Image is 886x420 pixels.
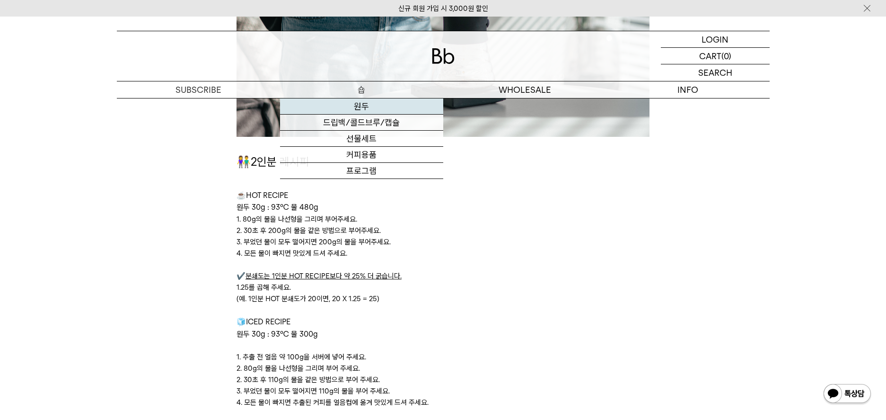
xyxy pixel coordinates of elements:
a: CART (0) [661,48,770,64]
p: (예. 1인분 HOT 분쇄도가 20이면, 20 X 1.25 = 25) [237,293,649,304]
a: 신규 회원 가입 시 3,000원 할인 [398,4,488,13]
p: 2. 30초 후 200g의 물을 같은 방법으로 부어주세요. [237,225,649,236]
span: ☕ [237,191,246,200]
img: 카카오톡 채널 1:1 채팅 버튼 [823,383,872,406]
a: LOGIN [661,31,770,48]
p: 1.25를 곱해 주세요. [237,282,649,293]
a: 커피용품 [280,147,443,163]
span: 👫2인분 레시피 [237,155,309,169]
p: 1. 추출 전 얼음 약 100g을 서버에 넣어 주세요. [237,351,649,363]
p: 3. 부었던 물이 모두 떨어지면 110g의 물을 부어 주세요. [237,385,649,397]
p: (0) [721,48,731,64]
span: 원두 30g : 93℃ 물 300g [237,330,318,339]
p: WHOLESALE [443,81,606,98]
p: INFO [606,81,770,98]
span: 원두 30g : 93℃ 물 480g [237,203,318,212]
span: 🧊ICED RECIPE [237,317,290,326]
p: LOGIN [702,31,728,47]
p: 4. 모든 물이 빠지면 추출된 커피를 얼음컵에 옮겨 맛있게 드셔 주세요. [237,397,649,408]
a: 드립백/콜드브루/캡슐 [280,115,443,131]
p: CART [699,48,721,64]
p: 3. 부었던 물이 모두 떨어지면 200g의 물을 부어주세요. [237,236,649,248]
p: 2. 30초 후 110g의 물을 같은 방법으로 부어 주세요. [237,374,649,385]
p: 4. 모든 물이 빠지면 맛있게 드셔 주세요. [237,248,649,259]
p: 2. 80g의 물을 나선형을 그리며 부어 주세요. [237,363,649,374]
a: SUBSCRIBE [117,81,280,98]
img: 로고 [432,48,455,64]
p: 1. 80g의 물을 나선형을 그리며 부어주세요. [237,214,649,225]
a: 숍 [280,81,443,98]
a: 선물세트 [280,131,443,147]
span: HOT RECIPE [246,191,288,200]
p: SEARCH [698,64,732,81]
p: ✔️ [237,270,649,282]
a: 원두 [280,98,443,115]
u: 분쇄도는 1인분 HOT RECIPE보다 약 25% 더 굵습니다. [246,272,402,280]
a: 프로그램 [280,163,443,179]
